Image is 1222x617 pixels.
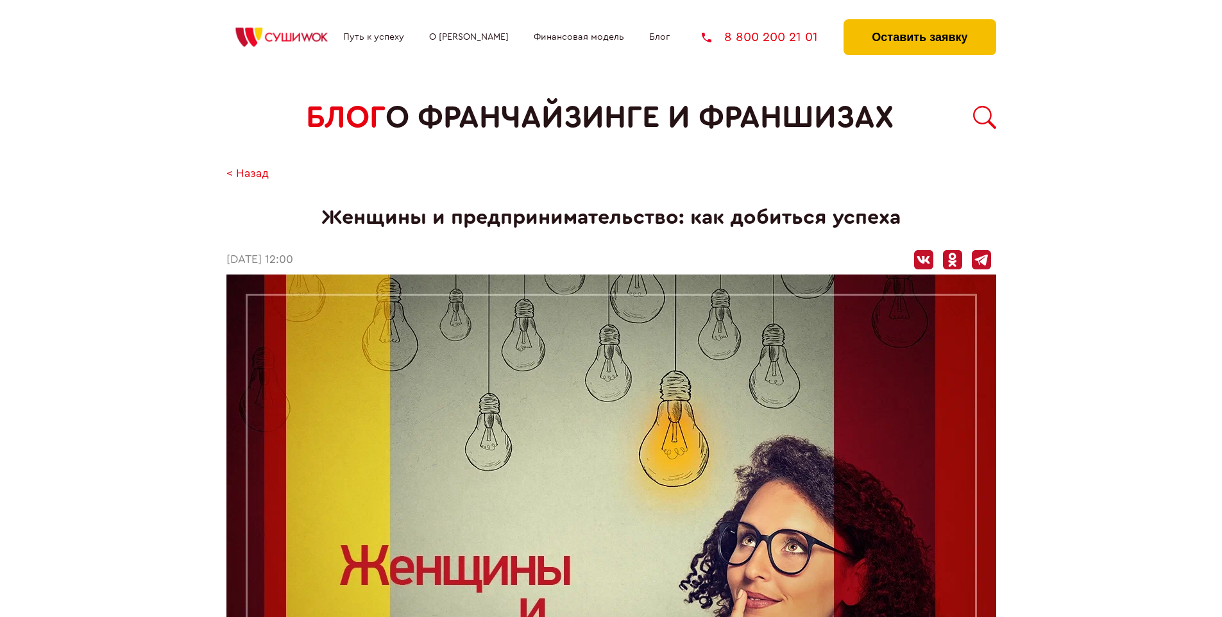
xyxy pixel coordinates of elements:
[724,31,818,44] span: 8 800 200 21 01
[226,253,293,267] time: [DATE] 12:00
[702,31,818,44] a: 8 800 200 21 01
[343,32,404,42] a: Путь к успеху
[226,206,996,230] h1: Женщины и предпринимательство: как добиться успеха
[429,32,509,42] a: О [PERSON_NAME]
[844,19,996,55] button: Оставить заявку
[226,167,269,181] a: < Назад
[649,32,670,42] a: Блог
[306,100,386,135] span: БЛОГ
[386,100,894,135] span: о франчайзинге и франшизах
[534,32,624,42] a: Финансовая модель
